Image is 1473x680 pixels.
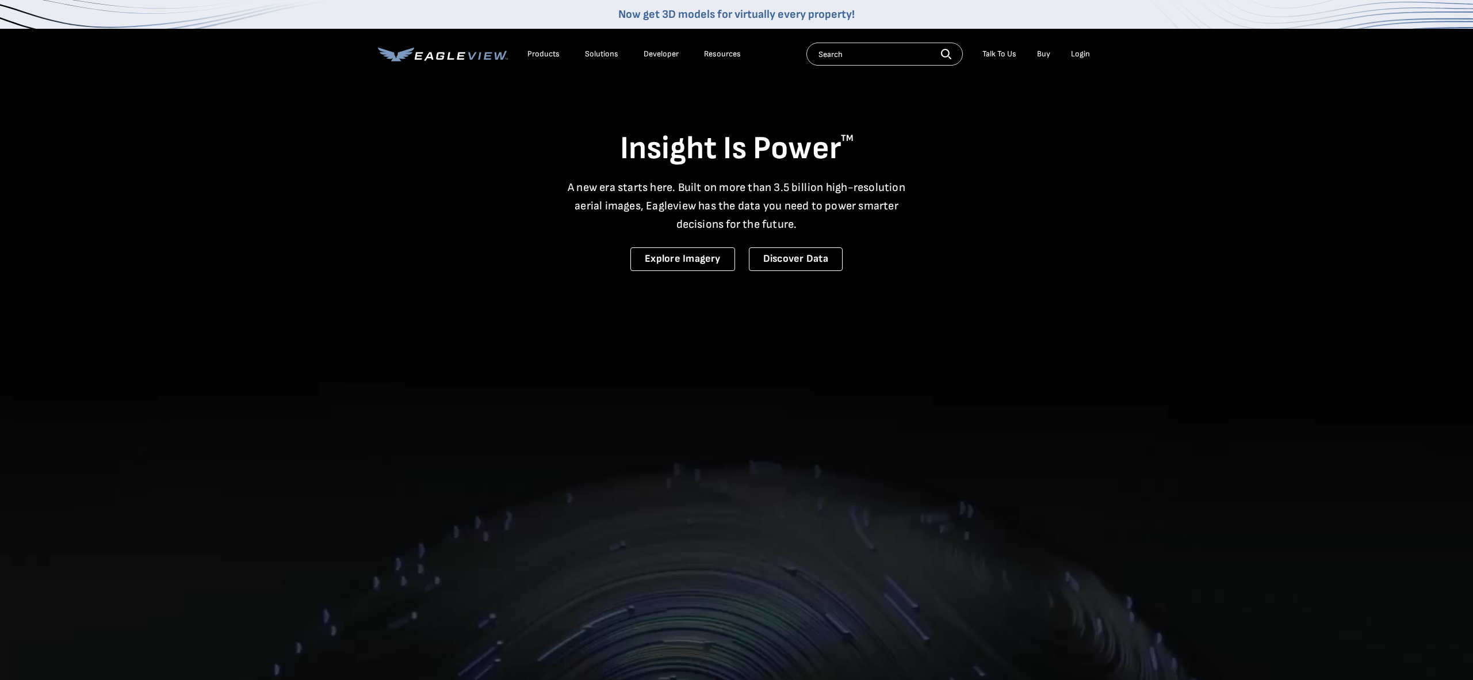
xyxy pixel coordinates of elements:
div: Products [527,49,560,59]
input: Search [806,43,963,66]
a: Explore Imagery [630,247,735,271]
div: Solutions [585,49,618,59]
a: Discover Data [749,247,843,271]
div: Talk To Us [982,49,1016,59]
div: Login [1071,49,1090,59]
div: Resources [704,49,741,59]
sup: TM [841,133,854,144]
h1: Insight Is Power [378,129,1096,169]
a: Developer [644,49,679,59]
p: A new era starts here. Built on more than 3.5 billion high-resolution aerial images, Eagleview ha... [561,178,913,234]
a: Now get 3D models for virtually every property! [618,7,855,21]
a: Buy [1037,49,1050,59]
